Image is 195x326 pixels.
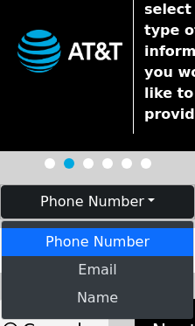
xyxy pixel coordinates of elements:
a: Name [2,284,193,312]
button: Phone Number [1,185,194,218]
a: Phone Number [2,228,193,256]
img: trx now logo [17,30,122,73]
a: Email [2,256,193,284]
div: Phone Number [1,220,194,320]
